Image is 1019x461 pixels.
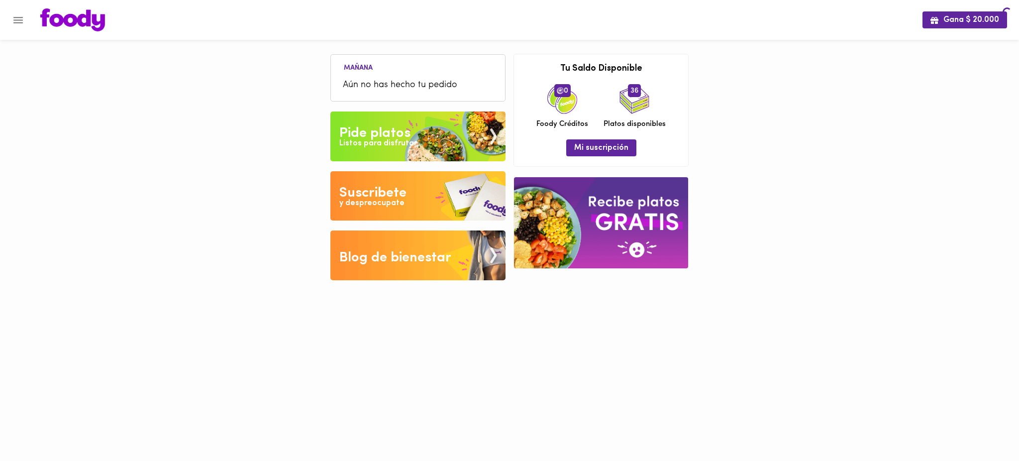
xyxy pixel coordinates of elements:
img: Blog de bienestar [330,230,506,280]
span: Foody Créditos [536,119,588,129]
img: logo.png [40,8,105,31]
div: y despreocupate [339,198,405,209]
img: icon_dishes.png [619,84,649,114]
span: Aún no has hecho tu pedido [343,79,493,92]
span: Platos disponibles [604,119,666,129]
img: foody-creditos.png [557,87,564,94]
span: 0 [554,84,571,97]
div: Pide platos [339,123,410,143]
span: Gana $ 20.000 [930,15,999,25]
li: Mañana [336,62,381,72]
h3: Tu Saldo Disponible [521,64,681,74]
button: Gana $ 20.000 [922,11,1007,28]
button: Mi suscripción [566,139,636,156]
span: Mi suscripción [574,143,628,153]
img: Pide un Platos [330,112,506,161]
div: Suscribete [339,183,407,203]
button: Menu [6,8,30,32]
div: Blog de bienestar [339,248,451,268]
div: Listos para disfrutar [339,138,417,149]
img: credits-package.png [547,84,577,114]
img: referral-banner.png [514,177,688,268]
img: Disfruta bajar de peso [330,171,506,221]
span: 36 [628,84,641,97]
